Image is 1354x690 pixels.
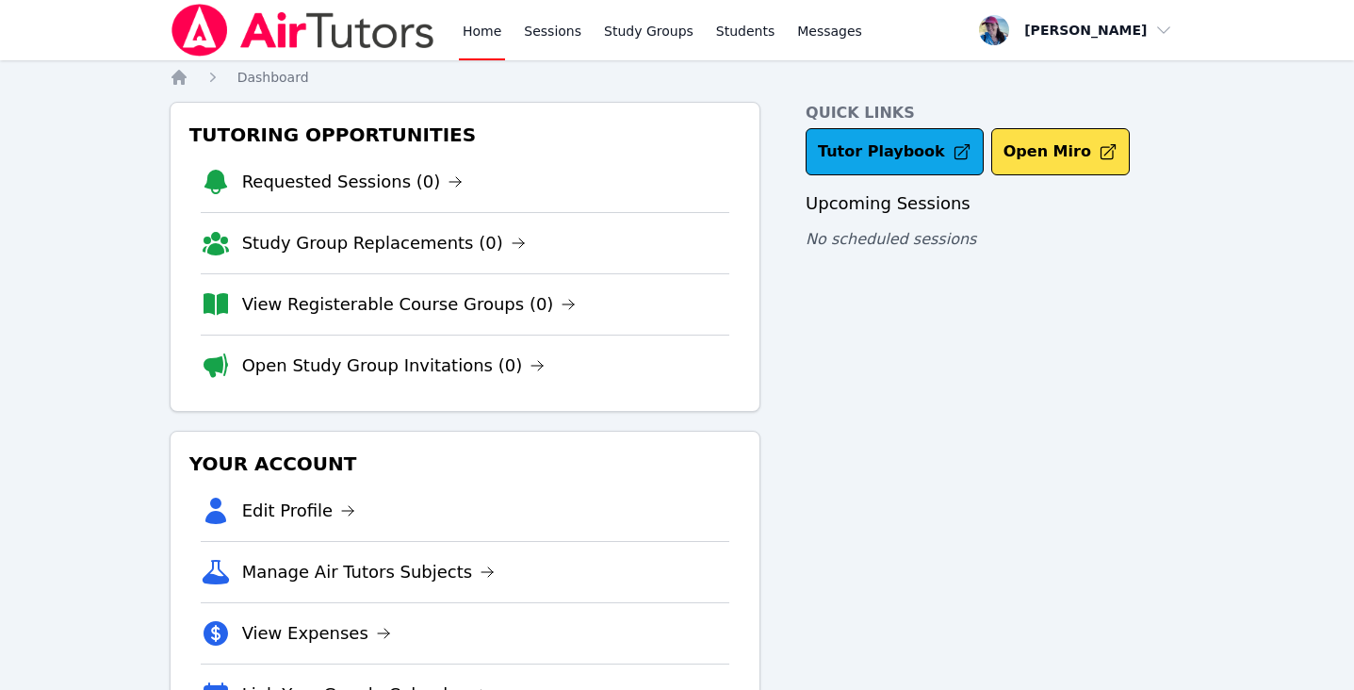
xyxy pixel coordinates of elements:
a: Edit Profile [242,498,356,524]
a: View Registerable Course Groups (0) [242,291,577,318]
img: Air Tutors [170,4,436,57]
a: Open Study Group Invitations (0) [242,353,546,379]
a: View Expenses [242,620,391,647]
h3: Tutoring Opportunities [186,118,744,152]
button: Open Miro [991,128,1130,175]
a: Tutor Playbook [806,128,984,175]
a: Study Group Replacements (0) [242,230,526,256]
a: Manage Air Tutors Subjects [242,559,496,585]
h4: Quick Links [806,102,1184,124]
a: Dashboard [237,68,309,87]
span: Messages [797,22,862,41]
a: Requested Sessions (0) [242,169,464,195]
nav: Breadcrumb [170,68,1185,87]
h3: Your Account [186,447,744,481]
span: No scheduled sessions [806,230,976,248]
span: Dashboard [237,70,309,85]
h3: Upcoming Sessions [806,190,1184,217]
